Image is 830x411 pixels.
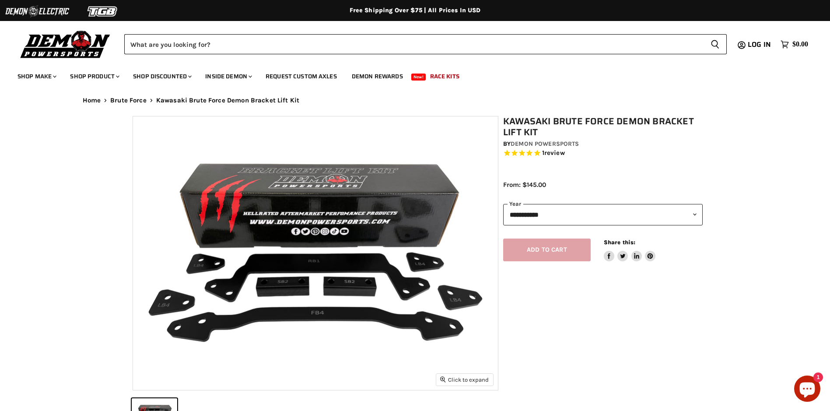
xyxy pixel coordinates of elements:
[542,149,565,157] span: 1 reviews
[544,149,565,157] span: review
[18,28,113,60] img: Demon Powersports
[604,239,656,262] aside: Share this:
[65,7,765,14] div: Free Shipping Over $75 | All Prices In USD
[424,67,466,85] a: Race Kits
[744,41,776,49] a: Log in
[704,34,727,54] button: Search
[124,34,727,54] form: Product
[503,181,546,189] span: From: $145.00
[748,39,771,50] span: Log in
[63,67,125,85] a: Shop Product
[11,67,62,85] a: Shop Make
[503,116,703,138] h1: Kawasaki Brute Force Demon Bracket Lift Kit
[503,139,703,149] div: by
[156,97,299,104] span: Kawasaki Brute Force Demon Bracket Lift Kit
[126,67,197,85] a: Shop Discounted
[776,38,812,51] a: $0.00
[604,239,635,246] span: Share this:
[440,376,489,383] span: Click to expand
[345,67,410,85] a: Demon Rewards
[124,34,704,54] input: Search
[792,40,808,49] span: $0.00
[503,204,703,225] select: year
[791,376,823,404] inbox-online-store-chat: Shopify online store chat
[70,3,136,20] img: TGB Logo 2
[259,67,343,85] a: Request Custom Axles
[65,97,765,104] nav: Breadcrumbs
[199,67,257,85] a: Inside Demon
[411,74,426,81] span: New!
[4,3,70,20] img: Demon Electric Logo 2
[436,374,493,386] button: Click to expand
[503,149,703,158] span: Rated 5.0 out of 5 stars 1 reviews
[133,116,498,390] img: IMAGE
[11,64,806,85] ul: Main menu
[110,97,147,104] a: Brute Force
[83,97,101,104] a: Home
[511,140,579,148] a: Demon Powersports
